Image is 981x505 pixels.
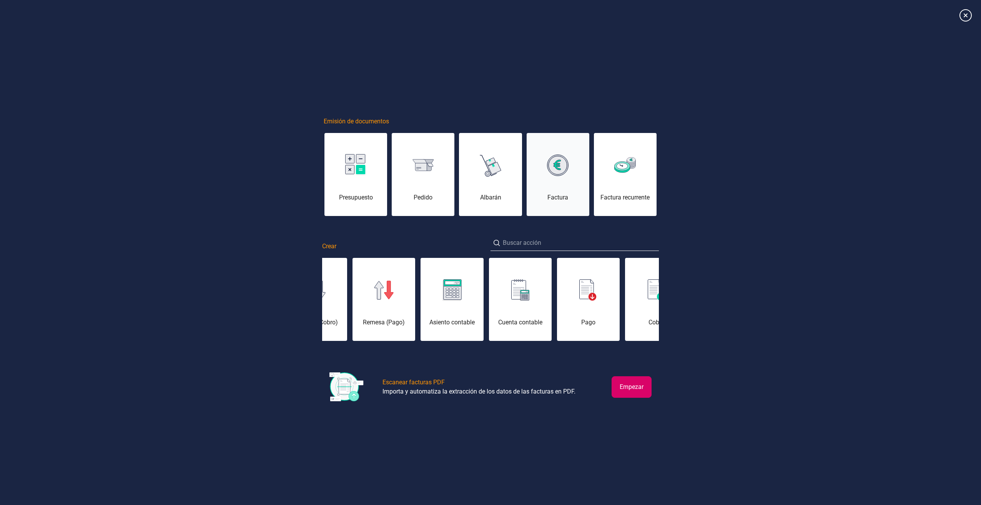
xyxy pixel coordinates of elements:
button: Empezar [612,376,652,398]
img: img-albaran.svg [480,152,501,178]
span: Crear [322,242,336,251]
img: img-pedido.svg [412,159,434,171]
div: Albarán [459,193,522,202]
div: Escanear facturas PDF [382,378,445,387]
div: Cobro [625,318,688,327]
input: Buscar acción [490,235,659,251]
div: Pedido [392,193,454,202]
div: Factura [527,193,589,202]
span: Emisión de documentos [324,117,389,126]
img: img-factura-recurrente.svg [614,157,636,173]
img: img-remesa-pago.svg [374,281,394,300]
div: Pago [557,318,620,327]
img: img-asiento-contable.svg [442,279,462,301]
img: img-cuenta-contable.svg [511,279,529,301]
div: Asiento contable [421,318,483,327]
div: Factura recurrente [594,193,657,202]
div: Remesa (Pago) [352,318,415,327]
div: Cuenta contable [489,318,552,327]
img: img-pago.svg [579,279,597,301]
img: img-cobro.svg [648,279,665,301]
img: img-factura.svg [547,154,569,176]
div: Importa y automatiza la extracción de los datos de las facturas en PDF. [382,387,575,396]
div: Presupuesto [324,193,387,202]
img: img-escanear-facturas-pdf.svg [329,372,364,402]
img: img-presupuesto.svg [345,154,367,176]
